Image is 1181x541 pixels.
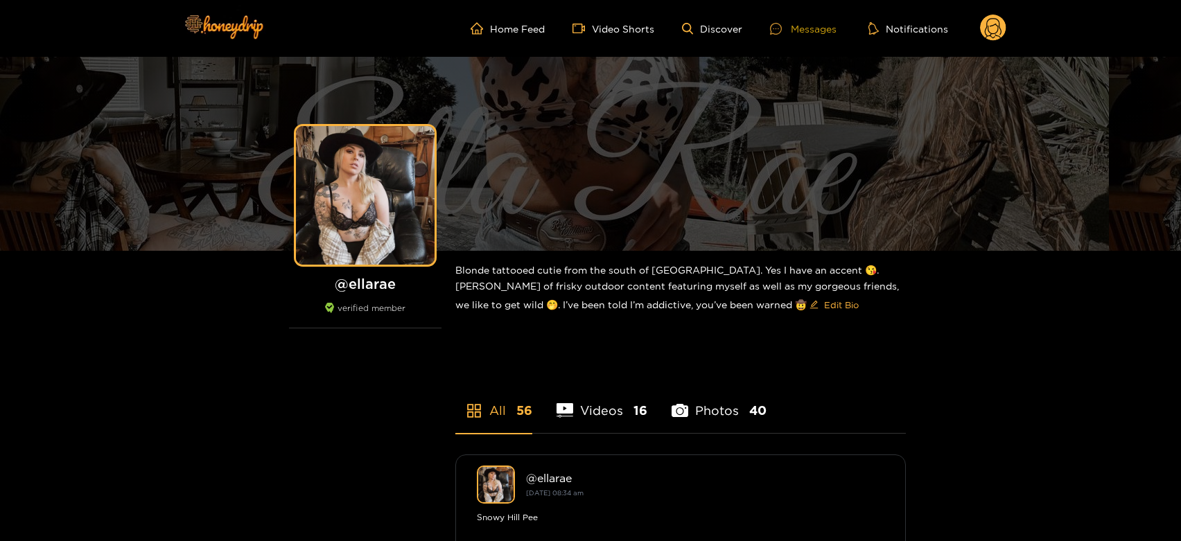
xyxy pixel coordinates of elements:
small: [DATE] 08:34 am [526,489,584,497]
div: Messages [770,21,837,37]
a: Video Shorts [572,22,654,35]
span: home [471,22,490,35]
div: verified member [289,303,441,328]
button: Notifications [864,21,952,35]
button: editEdit Bio [807,294,861,316]
li: Photos [672,371,767,433]
div: Snowy Hill Pee [477,511,884,524]
img: ellarae [477,465,515,504]
a: Home Feed [471,22,545,35]
span: video-camera [572,22,592,35]
span: 16 [633,402,647,419]
h1: @ ellarae [289,275,441,292]
span: edit [810,300,819,310]
li: Videos [557,371,647,433]
li: All [455,371,532,433]
span: 56 [516,402,532,419]
span: Edit Bio [824,298,859,312]
span: 40 [749,402,767,419]
a: Discover [682,23,742,35]
span: appstore [466,402,482,419]
div: Blonde tattooed cutie from the south of [GEOGRAPHIC_DATA]. Yes I have an accent 😘. [PERSON_NAME] ... [455,251,906,327]
div: @ ellarae [526,472,884,484]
